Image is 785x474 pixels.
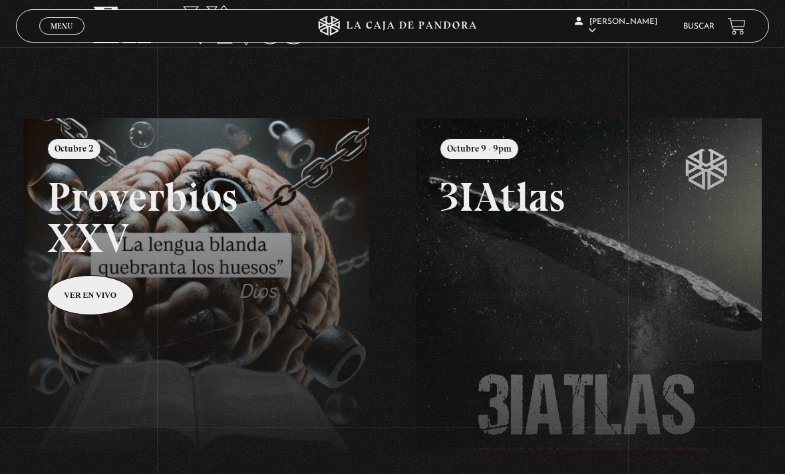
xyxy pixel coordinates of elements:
span: [PERSON_NAME] [575,18,657,35]
span: Menu [51,22,73,30]
span: Cerrar [47,33,78,43]
a: Buscar [683,23,714,31]
a: View your shopping cart [728,17,746,35]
